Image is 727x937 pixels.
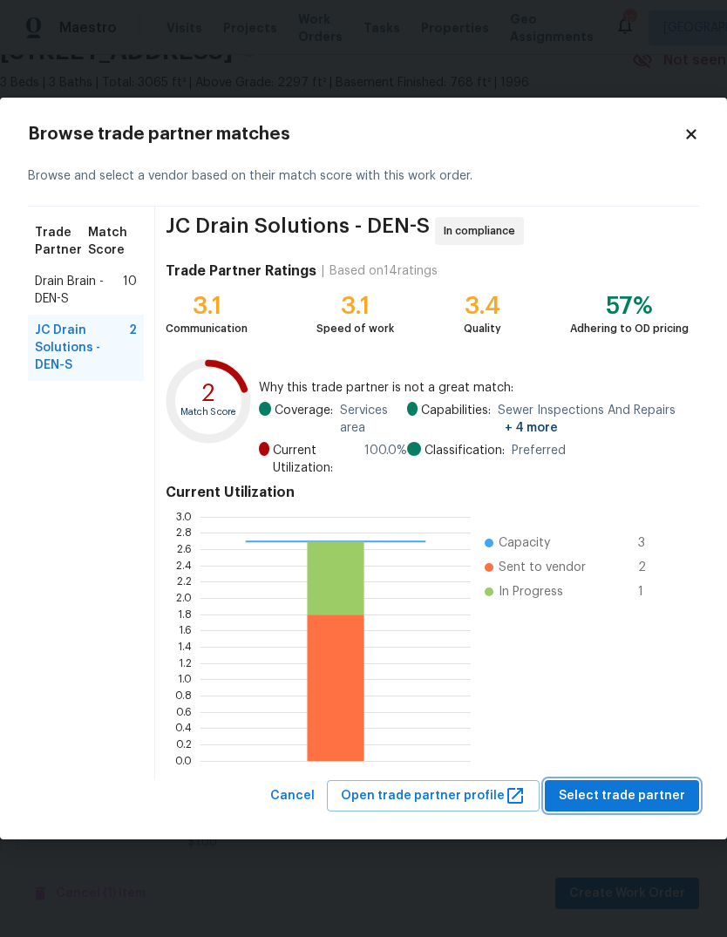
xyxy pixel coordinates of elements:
[638,583,666,601] span: 1
[176,527,192,538] text: 2.8
[444,222,522,240] span: In compliance
[201,382,215,405] text: 2
[176,560,192,570] text: 2.4
[316,320,394,337] div: Speed of work
[341,785,526,807] span: Open trade partner profile
[175,723,192,733] text: 0.4
[505,422,558,434] span: + 4 more
[28,146,699,207] div: Browse and select a vendor based on their match score with this work order.
[498,402,689,437] span: Sewer Inspections And Repairs
[179,657,192,668] text: 1.2
[545,780,699,812] button: Select trade partner
[316,297,394,315] div: 3.1
[499,534,550,552] span: Capacity
[35,273,123,308] span: Drain Brain - DEN-S
[364,442,407,477] span: 100.0 %
[464,320,501,337] div: Quality
[175,755,192,765] text: 0.0
[177,576,192,587] text: 2.2
[512,442,566,459] span: Preferred
[28,126,683,143] h2: Browse trade partner matches
[166,217,430,245] span: JC Drain Solutions - DEN-S
[129,322,137,374] span: 2
[570,297,689,315] div: 57%
[559,785,685,807] span: Select trade partner
[177,544,192,554] text: 2.6
[166,262,316,280] h4: Trade Partner Ratings
[259,379,689,397] span: Why this trade partner is not a great match:
[638,534,666,552] span: 3
[178,642,192,652] text: 1.4
[176,593,192,603] text: 2.0
[176,511,192,521] text: 3.0
[330,262,438,280] div: Based on 14 ratings
[425,442,505,459] span: Classification:
[123,273,137,308] span: 10
[178,674,192,684] text: 1.0
[499,559,586,576] span: Sent to vendor
[180,408,237,418] text: Match Score
[175,690,192,701] text: 0.8
[166,484,689,501] h4: Current Utilization
[178,608,192,619] text: 1.8
[273,442,357,477] span: Current Utilization:
[263,780,322,812] button: Cancel
[166,320,248,337] div: Communication
[275,402,333,437] span: Coverage:
[340,402,407,437] span: Services area
[327,780,540,812] button: Open trade partner profile
[35,224,88,259] span: Trade Partner
[35,322,129,374] span: JC Drain Solutions - DEN-S
[499,583,563,601] span: In Progress
[638,559,666,576] span: 2
[570,320,689,337] div: Adhering to OD pricing
[179,625,192,635] text: 1.6
[176,739,192,750] text: 0.2
[270,785,315,807] span: Cancel
[464,297,501,315] div: 3.4
[88,224,137,259] span: Match Score
[421,402,491,437] span: Capabilities:
[166,297,248,315] div: 3.1
[176,706,192,716] text: 0.6
[316,262,330,280] div: |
